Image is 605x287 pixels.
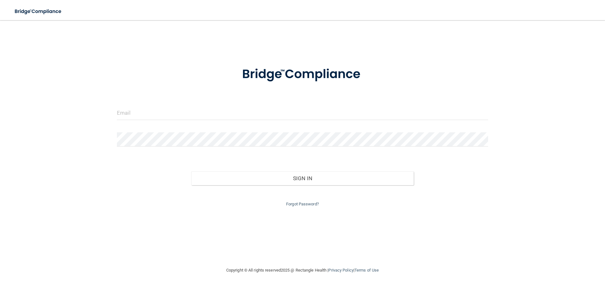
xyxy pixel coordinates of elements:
[286,202,319,206] a: Forgot Password?
[229,58,376,91] img: bridge_compliance_login_screen.278c3ca4.svg
[191,171,414,185] button: Sign In
[354,268,379,273] a: Terms of Use
[187,260,418,280] div: Copyright © All rights reserved 2025 @ Rectangle Health | |
[117,106,488,120] input: Email
[328,268,353,273] a: Privacy Policy
[9,5,67,18] img: bridge_compliance_login_screen.278c3ca4.svg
